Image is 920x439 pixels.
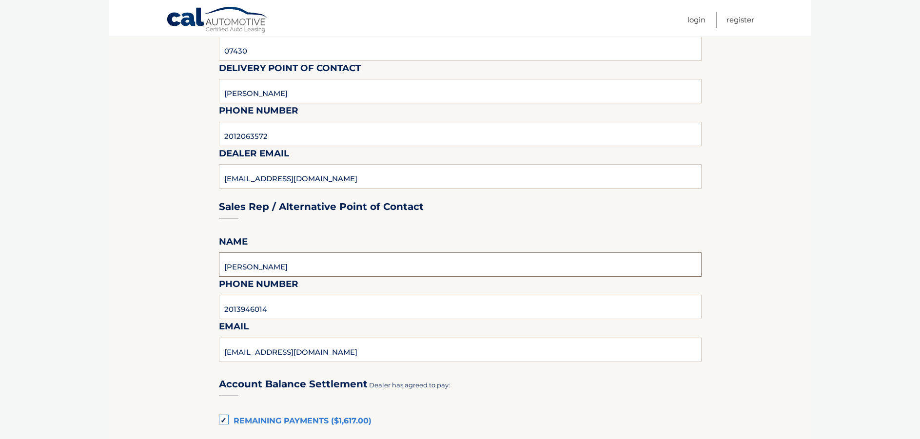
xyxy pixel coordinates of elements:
label: Delivery Point of Contact [219,61,361,79]
a: Cal Automotive [166,6,269,35]
label: Name [219,234,248,252]
label: Email [219,319,249,337]
label: Dealer Email [219,146,289,164]
a: Register [726,12,754,28]
h3: Account Balance Settlement [219,378,368,390]
h3: Sales Rep / Alternative Point of Contact [219,201,424,213]
label: Phone Number [219,103,298,121]
label: Phone Number [219,277,298,295]
span: Dealer has agreed to pay: [369,381,450,389]
a: Login [687,12,705,28]
label: Remaining Payments ($1,617.00) [219,412,702,431]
